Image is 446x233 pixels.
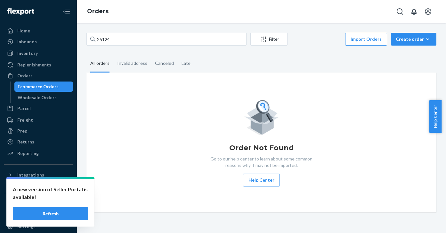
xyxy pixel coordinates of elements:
[82,2,114,21] ol: breadcrumbs
[90,55,109,73] div: All orders
[4,221,73,232] a: Settings
[4,148,73,159] a: Reporting
[17,62,51,68] div: Replenishments
[117,55,147,72] div: Invalid address
[345,33,387,46] button: Import Orders
[87,8,109,15] a: Orders
[17,117,33,123] div: Freight
[17,39,37,45] div: Inbounds
[206,156,318,168] p: Go to our help center to learn about some common reasons why it may not be imported.
[4,211,73,219] a: Add Fast Tag
[4,198,73,209] button: Fast Tags
[155,55,174,72] div: Canceled
[17,128,27,134] div: Prep
[14,82,73,92] a: Ecommerce Orders
[4,71,73,81] a: Orders
[182,55,191,72] div: Late
[4,137,73,147] a: Returns
[17,223,36,230] div: Settings
[13,207,88,220] button: Refresh
[14,92,73,103] a: Wholesale Orders
[422,5,434,18] button: Open account menu
[391,33,436,46] button: Create order
[251,36,287,42] div: Filter
[408,5,420,18] button: Open notifications
[4,183,73,190] a: Add Integration
[250,33,288,46] button: Filter
[4,37,73,47] a: Inbounds
[244,98,279,135] img: Empty list
[396,36,432,42] div: Create order
[429,100,442,133] button: Help Center
[7,8,34,15] img: Flexport logo
[18,83,59,90] div: Ecommerce Orders
[13,186,88,201] p: A new version of Seller Portal is available!
[17,105,31,112] div: Parcel
[17,172,44,178] div: Integrations
[4,126,73,136] a: Prep
[17,139,34,145] div: Returns
[18,94,57,101] div: Wholesale Orders
[17,73,33,79] div: Orders
[4,60,73,70] a: Replenishments
[4,103,73,114] a: Parcel
[4,115,73,125] a: Freight
[60,5,73,18] button: Close Navigation
[4,26,73,36] a: Home
[393,5,406,18] button: Open Search Box
[17,150,39,157] div: Reporting
[229,143,294,153] h1: Order Not Found
[4,48,73,58] a: Inventory
[4,170,73,180] button: Integrations
[86,33,247,46] input: Search orders
[243,174,280,186] button: Help Center
[17,50,38,56] div: Inventory
[17,28,30,34] div: Home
